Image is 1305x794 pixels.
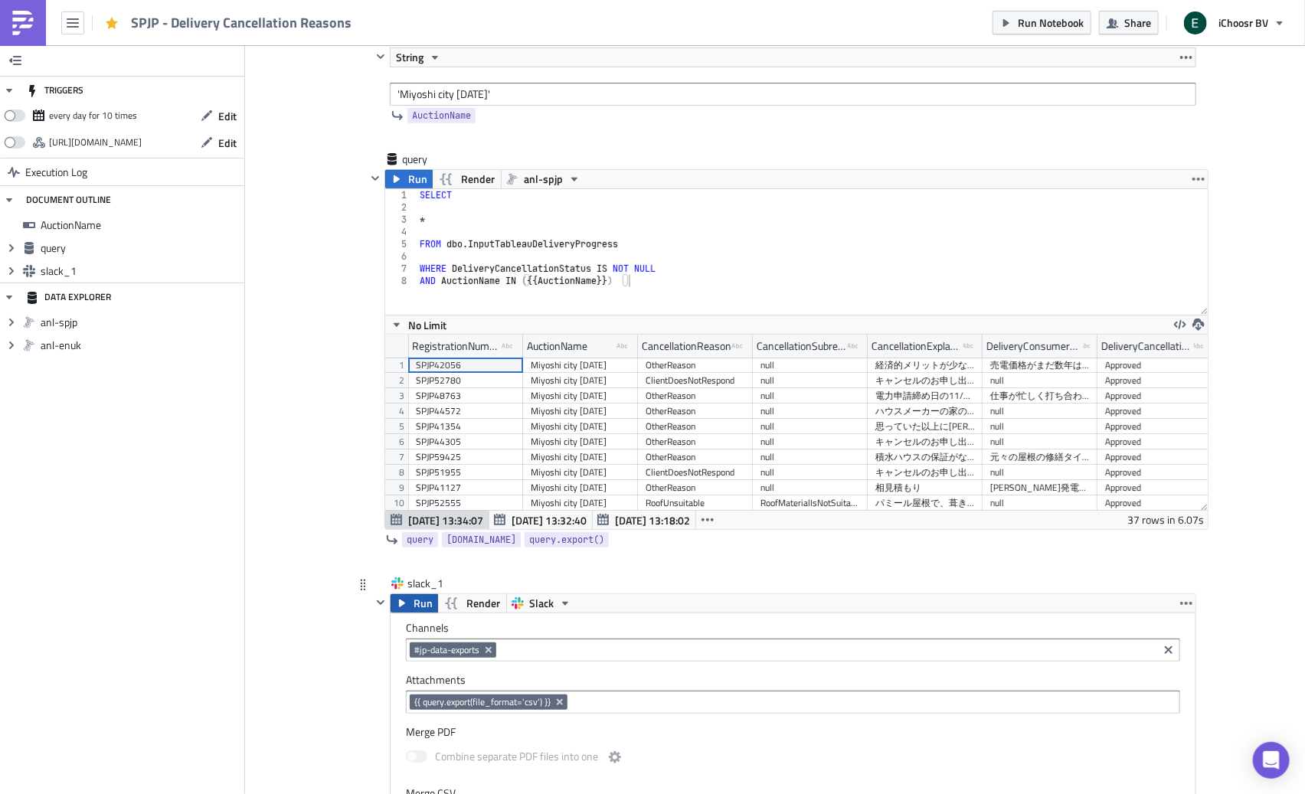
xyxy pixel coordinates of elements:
button: Hide content [371,47,390,66]
div: null [990,404,1090,419]
div: Approved [1105,434,1205,449]
div: null [760,480,860,495]
div: null [990,465,1090,480]
div: Miyoshi city [DATE] [531,495,630,511]
div: SPJP52780 [416,373,515,388]
button: Edit [193,131,244,155]
span: SPJP - Delivery Cancellation Reasons [131,14,353,31]
button: Run [385,170,433,188]
a: AuctionName [407,108,476,123]
div: AuctionName [527,335,587,358]
div: null [760,419,860,434]
div: TRIGGERS [26,77,83,104]
div: 6 [385,250,417,263]
div: SPJP42056 [416,358,515,373]
img: Avatar [1182,10,1209,36]
button: anl-spjp [501,170,586,188]
div: RegistrationNumber [412,335,502,358]
span: iChoosr BV [1218,15,1268,31]
div: CancellationSubreason [757,335,848,358]
div: null [760,465,860,480]
span: [DATE] 13:18:02 [615,512,690,528]
span: #jp-data-exports [414,644,479,656]
button: Run [391,594,438,613]
button: Render [432,170,502,188]
div: ClientDoesNotRespond [646,373,745,388]
div: キャンセルのお申し出があったため [875,434,975,449]
div: SPJP48763 [416,388,515,404]
p: This notebook is used to query and export a list of delivery cancellation resons per campaign & s... [6,6,799,18]
body: Rich Text Area. Press ALT-0 for help. [6,6,799,69]
button: Remove Tag [482,642,496,658]
div: Approved [1105,449,1205,465]
div: OtherReason [646,480,745,495]
div: Miyoshi city [DATE] [531,480,630,495]
div: Miyoshi city [DATE] [531,373,630,388]
div: パミール屋根で、葺き替えもご提案したがキャンセル。 [875,495,975,511]
div: SPJP44305 [416,434,515,449]
span: {{ query.export(file_format='csv') }} [414,696,551,708]
div: Miyoshi city [DATE] [531,404,630,419]
button: [DATE] 13:34:07 [385,511,489,529]
div: 3 [385,214,417,226]
div: 売電価格がまだ数年はいいため、蓄電池をつけるのはまた数年後にしようと思いました。 [990,358,1090,373]
span: Render [461,170,495,188]
label: Channels [406,621,1180,635]
div: OtherReason [646,358,745,373]
div: CancellationReason [642,335,731,358]
div: 37 rows in 6.07s [1127,511,1204,529]
div: SPJP51955 [416,465,515,480]
div: OtherReason [646,434,745,449]
div: SPJP41354 [416,419,515,434]
div: 7 [385,263,417,275]
label: Attachments [406,673,1180,687]
a: [DOMAIN_NAME] [442,532,521,547]
div: Approved [1105,480,1205,495]
span: Render [466,594,500,613]
a: query.export() [525,532,609,547]
img: PushMetrics [11,11,35,35]
div: 思っていた以上に[PERSON_NAME]が無いとのことで、キャンセルのお申し出 [875,419,975,434]
div: キャンセルのお申し出があったため [875,373,975,388]
div: Approved [1105,465,1205,480]
div: RoofMaterialIsNotSuitable [760,495,860,511]
div: https://pushmetrics.io/api/v1/report/pgoERdzrJB/webhook?token=7a4cfd0daf8b44cbb09bcf328d55674c [49,131,142,154]
span: query [407,532,433,547]
div: Approved [1105,495,1205,511]
div: 2 [385,201,417,214]
div: SPJP44572 [416,404,515,419]
button: [DATE] 13:32:40 [489,511,593,529]
div: Approved [1105,388,1205,404]
div: 1 [385,189,417,201]
div: Approved [1105,358,1205,373]
span: query [41,241,240,255]
div: ハウスメーカーの家の保証が無くなってしまう為、キャンセル [875,404,975,419]
div: every day for 10 times [49,104,137,127]
div: OtherReason [646,449,745,465]
span: Share [1124,15,1151,31]
button: No Limit [385,315,452,334]
span: Slack [529,594,554,613]
div: RoofUnsuitable [646,495,745,511]
p: You can select which campaigns to filter on in the paramter below. Always use this example format... [6,57,799,69]
div: 電力申請締め日の11/2まで連絡が取れなかった為 [875,388,975,404]
div: null [760,434,860,449]
div: ClientDoesNotRespond [646,465,745,480]
div: Miyoshi city [DATE] [531,434,630,449]
button: Clear selected items [1159,641,1178,659]
div: null [990,495,1090,511]
body: Rich Text Area. Press ALT-0 for help. [6,6,767,52]
span: Edit [218,135,237,151]
span: No Limit [408,317,446,333]
div: 元々の屋根の修繕タイミングと重なることもあり住宅メーカーとも相談しながらしっかり検討して判断するつもりでしたが、たまたま自分の仕事の繁忙期と重なったこともありなかなか時間が取れず検討できないまま... [990,449,1090,465]
div: DeliveryCancellationStatus [1101,335,1194,358]
button: Slack [506,594,577,613]
div: Approved [1105,373,1205,388]
div: Approved [1105,419,1205,434]
p: Delivery Cancellation reasons for Project(s) {{ AuctionName}} [6,40,767,52]
div: null [760,373,860,388]
span: [DOMAIN_NAME] [446,532,516,547]
p: SPJP [6,6,767,18]
span: slack_1 [407,576,469,591]
p: Based on the request from this [6,23,799,35]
